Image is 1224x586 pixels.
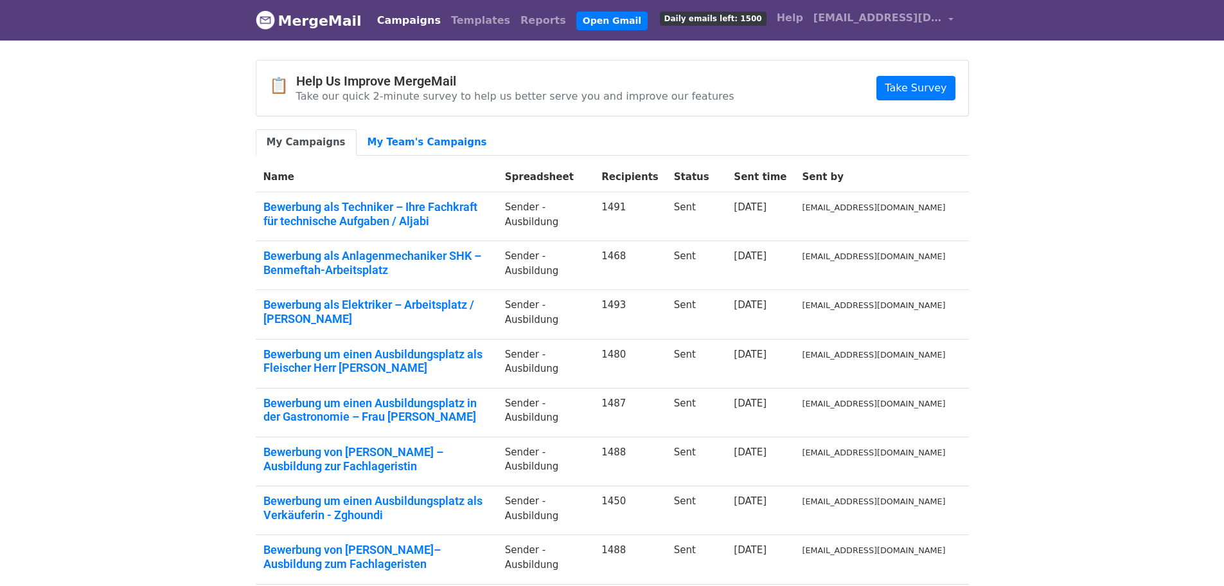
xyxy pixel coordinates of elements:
a: [DATE] [734,495,767,507]
td: Sent [666,535,727,584]
a: Bewerbung um einen Ausbildungsplatz als Verkäuferin - Zghoundi [263,494,490,522]
td: Sent [666,339,727,388]
td: 1491 [594,192,666,241]
a: Bewerbung als Techniker – Ihre Fachkraft für technische Aufgaben / Aljabi [263,200,490,228]
td: Sender -Ausbildung [497,241,594,290]
a: Bewerbung von [PERSON_NAME]– Ausbildung zum Fachlageristen [263,543,490,571]
th: Recipients [594,162,666,192]
td: 1488 [594,535,666,584]
a: [DATE] [734,349,767,360]
td: Sent [666,192,727,241]
span: Daily emails left: 1500 [660,12,767,26]
td: 1487 [594,388,666,437]
td: Sent [666,486,727,535]
a: Help [772,5,808,31]
a: Bewerbung um einen Ausbildungsplatz in der Gastronomie – Frau [PERSON_NAME] [263,396,490,424]
a: Take Survey [876,76,955,100]
a: [DATE] [734,201,767,213]
td: Sender -Ausbildung [497,437,594,486]
small: [EMAIL_ADDRESS][DOMAIN_NAME] [803,350,946,360]
small: [EMAIL_ADDRESS][DOMAIN_NAME] [803,399,946,408]
td: Sender -Ausbildung [497,192,594,241]
td: Sent [666,241,727,290]
p: Take our quick 2-minute survey to help us better serve you and improve our features [296,89,734,103]
small: [EMAIL_ADDRESS][DOMAIN_NAME] [803,252,946,261]
a: Open Gmail [576,12,648,30]
td: Sent [666,388,727,437]
td: Sender -Ausbildung [497,535,594,584]
th: Name [256,162,497,192]
td: 1480 [594,339,666,388]
small: [EMAIL_ADDRESS][DOMAIN_NAME] [803,203,946,212]
a: Bewerbung von [PERSON_NAME] – Ausbildung zur Fachlageristin [263,445,490,473]
a: Reports [515,8,571,33]
td: Sender -Ausbildung [497,290,594,339]
small: [EMAIL_ADDRESS][DOMAIN_NAME] [803,545,946,555]
td: 1488 [594,437,666,486]
a: [DATE] [734,544,767,556]
td: Sent [666,290,727,339]
th: Spreadsheet [497,162,594,192]
a: [DATE] [734,446,767,458]
td: Sender -Ausbildung [497,339,594,388]
a: Bewerbung um einen Ausbildungsplatz als Fleischer Herr [PERSON_NAME] [263,347,490,375]
a: [DATE] [734,299,767,311]
a: [DATE] [734,398,767,409]
td: 1493 [594,290,666,339]
th: Status [666,162,727,192]
a: Campaigns [372,8,446,33]
a: My Campaigns [256,129,357,156]
td: Sender -Ausbildung [497,388,594,437]
a: MergeMail [256,7,362,34]
th: Sent time [726,162,794,192]
td: 1450 [594,486,666,535]
small: [EMAIL_ADDRESS][DOMAIN_NAME] [803,497,946,506]
a: Templates [446,8,515,33]
a: Bewerbung als Elektriker – Arbeitsplatz / [PERSON_NAME] [263,298,490,325]
img: MergeMail logo [256,10,275,30]
small: [EMAIL_ADDRESS][DOMAIN_NAME] [803,448,946,457]
th: Sent by [795,162,953,192]
a: [EMAIL_ADDRESS][DOMAIN_NAME] [808,5,959,35]
td: Sent [666,437,727,486]
a: Daily emails left: 1500 [655,5,772,31]
td: Sender -Ausbildung [497,486,594,535]
span: [EMAIL_ADDRESS][DOMAIN_NAME] [813,10,942,26]
small: [EMAIL_ADDRESS][DOMAIN_NAME] [803,300,946,310]
span: 📋 [269,77,296,95]
a: My Team's Campaigns [357,129,498,156]
h4: Help Us Improve MergeMail [296,73,734,89]
a: Bewerbung als Anlagenmechaniker SHK – Benmeftah-Arbeitsplatz [263,249,490,277]
td: 1468 [594,241,666,290]
a: [DATE] [734,250,767,262]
